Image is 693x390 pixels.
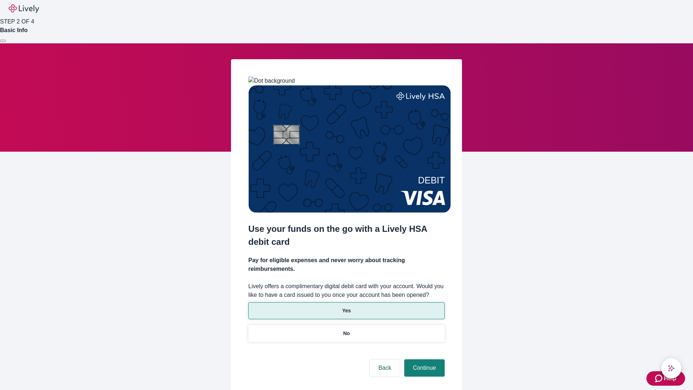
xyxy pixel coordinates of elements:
[343,330,350,337] p: No
[248,302,445,319] button: Yes
[664,374,676,383] span: Help
[248,77,295,85] img: Dot background
[661,358,681,378] button: chat
[646,371,685,386] button: Zendesk support iconHelp
[342,307,351,315] p: Yes
[248,325,445,342] button: No
[248,222,445,248] h2: Use your funds on the go with a Lively HSA debit card
[370,359,400,377] button: Back
[248,256,445,273] h4: Pay for eligible expenses and never worry about tracking reimbursements.
[248,282,445,299] label: Lively offers a complimentary digital debit card with your account. Would you like to have a card...
[9,4,39,13] img: Lively
[668,365,675,372] svg: Lively AI Assistant
[655,374,664,383] svg: Zendesk support icon
[404,359,445,377] button: Continue
[248,85,451,213] img: Debit card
